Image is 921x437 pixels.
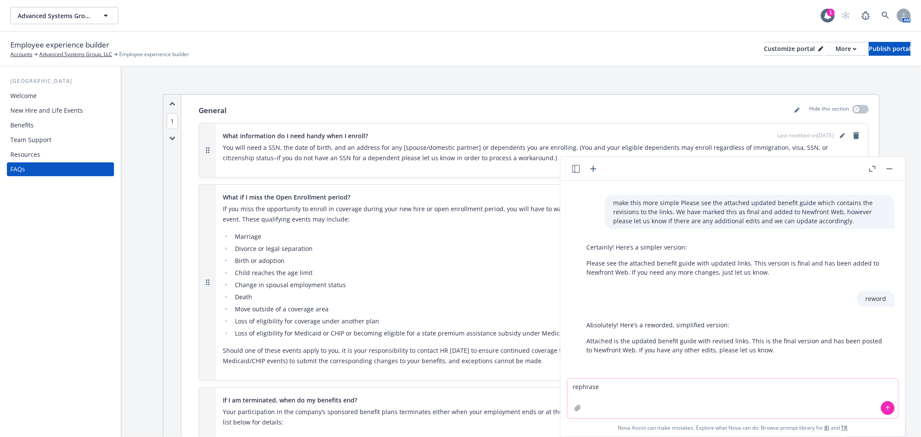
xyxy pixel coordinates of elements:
[618,419,848,437] span: Nova Assist can make mistakes. Explore what Nova can do: Browse prompt library for and
[10,39,109,51] span: Employee experience builder
[223,193,350,202] span: What if I miss the Open Enrollment period?
[232,280,861,290] li: Change in spousal employment status
[827,9,835,16] div: 1
[232,244,861,254] li: Divorce or legal separation
[119,51,189,58] span: Employee experience builder
[836,42,857,55] div: More
[857,7,874,24] a: Report a Bug
[223,345,861,366] p: Should one of these events apply to you, it is your responsibility to contact HR [DATE] to ensure...
[586,259,886,277] p: Please see the attached benefit guide with updated links. This version is final and has been adde...
[7,133,114,147] a: Team Support
[167,113,178,129] span: 1
[865,294,886,303] p: reword
[7,89,114,103] a: Welcome
[10,162,25,176] div: FAQs
[232,256,861,266] li: Birth or adoption
[167,117,178,126] button: 1
[223,407,861,427] p: Your participation in the company’s sponsored benefit plans terminates either when your employmen...
[837,7,855,24] a: Start snowing
[232,316,861,326] li: Loss of eligibility for coverage under another plan
[10,148,40,161] div: Resources
[567,379,898,418] textarea: rephrase
[809,105,849,116] p: Hide this section
[7,77,114,85] div: [GEOGRAPHIC_DATA]
[10,89,37,103] div: Welcome
[18,11,92,20] span: Advanced Systems Group, LLC
[10,51,32,58] a: Accounts
[10,104,83,117] div: New Hire and Life Events
[777,132,834,139] span: Last modified on [DATE]
[223,204,861,225] p: If you miss the opportunity to enroll in coverage during your new hire or open enrollment period,...
[586,243,886,252] p: Certainly! Here’s a simpler version:
[586,320,886,329] p: Absolutely! Here’s a reworded, simplified version:
[764,42,823,56] button: Customize portal
[7,148,114,161] a: Resources
[232,292,861,302] li: Death
[824,424,829,431] a: BI
[7,104,114,117] a: New Hire and Life Events
[869,42,911,55] div: Publish portal
[613,198,886,225] p: make this more simple Please see the attached updated benefit guide which contains the revisions ...
[232,304,861,314] li: Move outside of a coverage area
[232,328,861,339] li: Loss of eligibility for Medicaid or CHIP or becoming eligible for a state premium assistance subs...
[764,42,823,55] div: Customize portal
[7,162,114,176] a: FAQs
[841,424,848,431] a: TR
[10,118,34,132] div: Benefits
[837,130,848,141] a: editPencil
[232,231,861,242] li: Marriage
[39,51,112,58] a: Advanced Systems Group, LLC
[223,131,368,140] span: What information do I need handy when I enroll?
[7,118,114,132] a: Benefits
[10,133,51,147] div: Team Support
[223,396,357,405] span: If I am terminated, when do my benefits end?
[232,268,861,278] li: Child reaches the age limit
[877,7,894,24] a: Search
[792,105,802,115] a: editPencil
[10,7,118,24] button: Advanced Systems Group, LLC
[851,130,861,141] a: remove
[199,105,227,116] p: General
[223,142,861,163] p: You will need a SSN, the date of birth, and an address for any [spouse/domestic partner] or depen...
[825,42,867,56] button: More
[586,336,886,355] p: Attached is the updated benefit guide with revised links. This is the final version and has been ...
[869,42,911,56] button: Publish portal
